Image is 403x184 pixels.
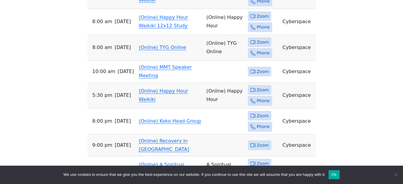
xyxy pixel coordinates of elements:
[139,138,189,152] a: (Online) Recovery in [GEOGRAPHIC_DATA]
[115,91,131,100] span: [DATE]
[204,35,245,61] td: (Online) TYG Online
[118,67,134,76] span: [DATE]
[63,172,325,178] span: We use cookies to ensure that we give you the best experience on our website. If you continue to ...
[257,86,269,94] span: Zoom
[280,35,315,61] td: Cyberspace
[92,117,113,125] span: 8:00 PM
[139,162,184,176] a: (Online) A Spiritual Awakening
[204,156,245,182] td: A Spiritual Awakening
[257,13,269,20] span: Zoom
[280,83,315,109] td: Cyberspace
[257,142,269,149] span: Zoom
[257,160,269,167] span: Zoom
[329,170,340,179] button: Ok
[139,88,188,102] a: (Online) Happy Hour Waikiki
[257,112,269,120] span: Zoom
[115,141,131,149] span: [DATE]
[139,14,188,29] a: (Online) Happy Hour Waikiki 12x12 Study
[92,141,113,149] span: 9:00 PM
[280,61,315,83] td: Cyberspace
[257,123,270,130] span: Phone
[115,117,131,125] span: [DATE]
[257,23,270,31] span: Phone
[92,91,113,100] span: 5:30 PM
[115,165,131,173] span: [DATE]
[392,172,398,178] span: No
[257,38,269,46] span: Zoom
[204,9,245,35] td: (Online) Happy Hour
[257,68,269,75] span: Zoom
[280,109,315,134] td: Cyberspace
[92,17,112,26] span: 8:00 AM
[280,9,315,35] td: Cyberspace
[92,43,112,52] span: 8:00 AM
[92,67,116,76] span: 10:00 AM
[280,134,315,156] td: Cyberspace
[115,17,131,26] span: [DATE]
[257,97,270,105] span: Phone
[139,64,192,78] a: (Online) MMT Speaker Meeting
[139,44,186,50] a: (Online) TYG Online
[257,49,270,57] span: Phone
[92,165,112,173] span: 6:30 AM
[115,43,131,52] span: [DATE]
[139,118,201,124] a: (Online) Koko Head Group
[204,83,245,109] td: (Online) Happy Hour
[280,156,315,182] td: Cyberspace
